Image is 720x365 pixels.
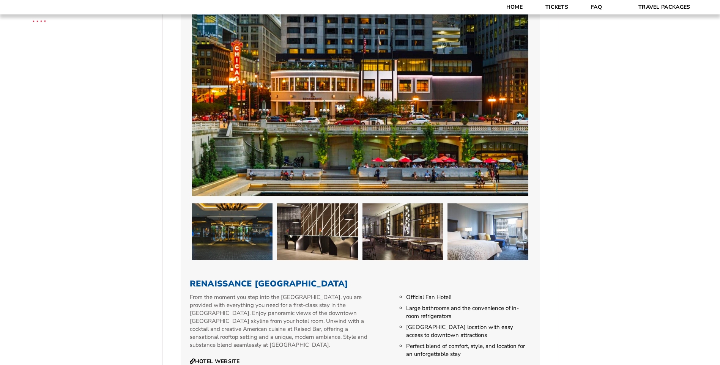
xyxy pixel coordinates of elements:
[190,293,372,349] p: From the moment you step into the [GEOGRAPHIC_DATA], you are provided with everything you need fo...
[23,4,56,37] img: CBS Sports Thanksgiving Classic
[277,203,358,260] img: Renaissance Chicago Downtown Hotel
[406,342,530,358] li: Perfect blend of comfort, style, and location for an unforgettable stay
[447,203,528,260] img: Renaissance Chicago Downtown Hotel
[192,203,273,260] img: Renaissance Chicago Downtown Hotel
[190,279,531,289] h3: Renaissance [GEOGRAPHIC_DATA]
[406,323,530,339] li: [GEOGRAPHIC_DATA] location with easy access to downtown attractions
[190,358,240,365] a: Hotel Website
[362,203,443,260] img: Renaissance Chicago Downtown Hotel
[406,304,530,320] li: Large bathrooms and the convenience of in-room refrigerators
[406,293,530,301] li: Official Fan Hotel!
